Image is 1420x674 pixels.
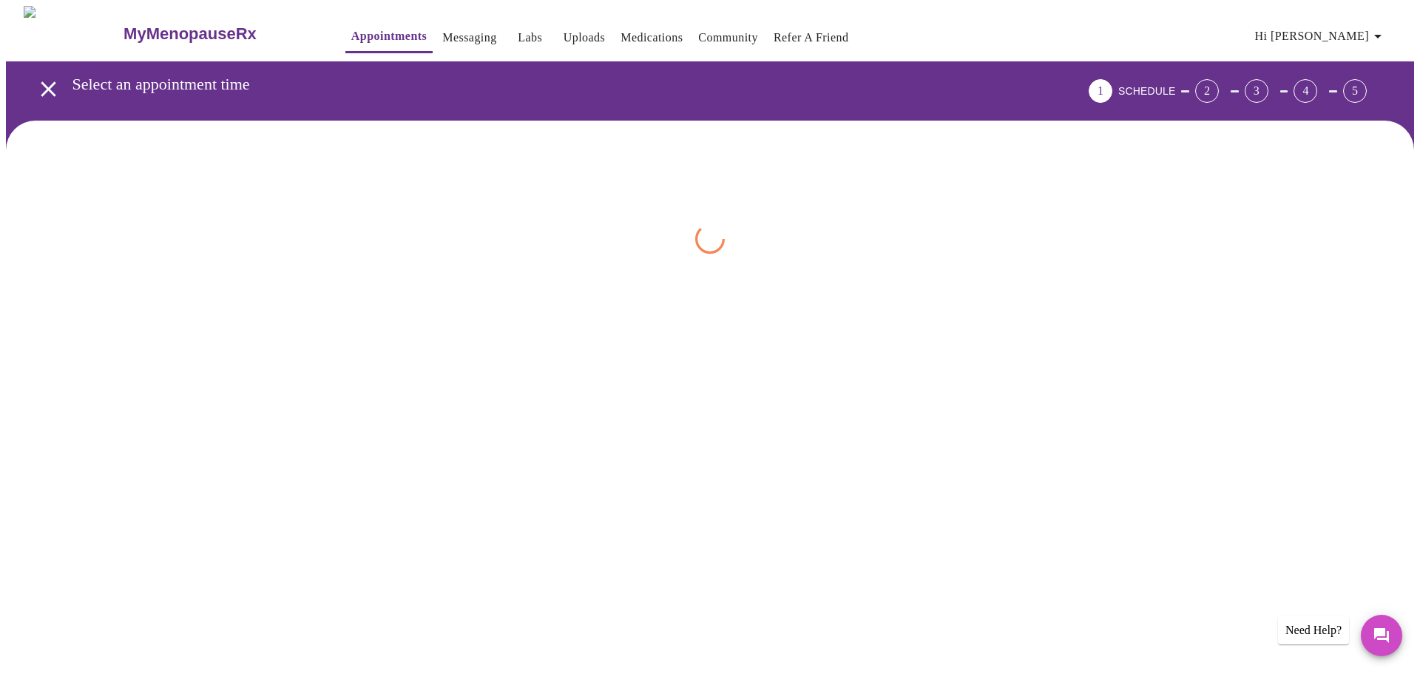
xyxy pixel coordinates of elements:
div: 3 [1245,79,1268,103]
a: Appointments [351,26,427,47]
div: 1 [1089,79,1112,103]
a: Uploads [564,27,606,48]
div: 2 [1195,79,1219,103]
button: Appointments [345,21,433,53]
button: open drawer [27,67,70,111]
button: Refer a Friend [768,23,855,53]
button: Uploads [558,23,612,53]
a: Labs [518,27,542,48]
img: MyMenopauseRx Logo [24,6,122,61]
span: SCHEDULE [1118,85,1175,97]
div: 4 [1294,79,1317,103]
a: Medications [621,27,683,48]
a: Community [698,27,758,48]
a: Messaging [442,27,496,48]
a: MyMenopauseRx [122,8,316,60]
button: Messages [1361,615,1402,656]
button: Medications [615,23,689,53]
div: 5 [1343,79,1367,103]
button: Messaging [436,23,502,53]
span: Hi [PERSON_NAME] [1255,26,1387,47]
h3: MyMenopauseRx [124,24,257,44]
button: Labs [507,23,554,53]
div: Need Help? [1278,616,1349,644]
button: Community [692,23,764,53]
h3: Select an appointment time [72,75,1007,94]
a: Refer a Friend [774,27,849,48]
button: Hi [PERSON_NAME] [1249,21,1393,51]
